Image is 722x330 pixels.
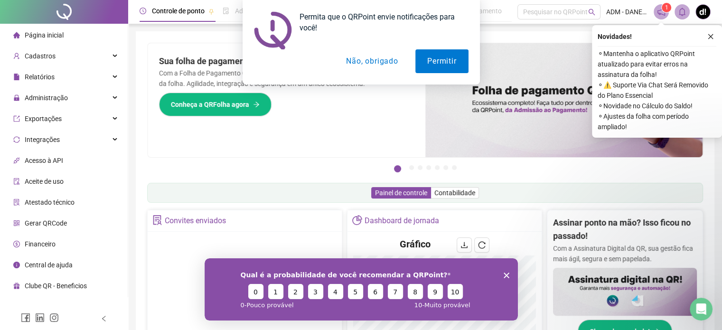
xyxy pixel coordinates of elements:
span: ⚬ Novidade no Cálculo do Saldo! [598,101,716,111]
span: instagram [49,313,59,322]
span: Aceite de uso [25,178,64,185]
button: Não, obrigado [334,49,410,73]
span: sync [13,136,20,143]
span: pie-chart [352,215,362,225]
div: Convites enviados [165,213,226,229]
div: Não há dados [201,312,289,322]
p: Com a Assinatura Digital da QR, sua gestão fica mais ágil, segura e sem papelada. [553,243,697,264]
span: linkedin [35,313,45,322]
button: 4 [426,165,431,170]
button: Conheça a QRFolha agora [159,93,272,116]
span: ⚬ ⚠️ Suporte Via Chat Será Removido do Plano Essencial [598,80,716,101]
span: api [13,157,20,164]
span: Contabilidade [434,189,475,197]
span: Integrações [25,136,60,143]
span: Atestado técnico [25,198,75,206]
span: Central de ajuda [25,261,73,269]
h4: Gráfico [400,237,431,251]
span: Acesso à API [25,157,63,164]
span: Clube QR - Beneficios [25,282,87,290]
span: download [460,241,468,249]
span: qrcode [13,220,20,226]
span: gift [13,283,20,289]
iframe: Intercom live chat [690,298,713,321]
button: 5 [435,165,440,170]
div: Permita que o QRPoint envie notificações para você! [292,11,469,33]
button: 3 [418,165,422,170]
span: solution [13,199,20,206]
span: Financeiro [25,240,56,248]
span: Conheça a QRFolha agora [171,99,249,110]
span: reload [478,241,486,249]
span: left [101,315,107,322]
span: arrow-right [253,101,260,108]
span: ⚬ Ajustes da folha com período ampliado! [598,111,716,132]
span: dollar [13,241,20,247]
span: info-circle [13,262,20,268]
span: audit [13,178,20,185]
img: banner%2F8d14a306-6205-4263-8e5b-06e9a85ad873.png [425,43,703,157]
span: facebook [21,313,30,322]
span: Administração [25,94,68,102]
button: Permitir [415,49,468,73]
button: 6 [443,165,448,170]
button: 7 [452,165,457,170]
div: Dashboard de jornada [365,213,439,229]
button: 2 [409,165,414,170]
span: export [13,115,20,122]
button: 1 [394,165,401,172]
h2: Assinar ponto na mão? Isso ficou no passado! [553,216,697,243]
span: solution [152,215,162,225]
span: Painel de controle [375,189,427,197]
span: lock [13,94,20,101]
span: Gerar QRCode [25,219,67,227]
iframe: Pesquisa da QRPoint [205,258,518,321]
img: banner%2F02c71560-61a6-44d4-94b9-c8ab97240462.png [553,268,697,316]
span: Exportações [25,115,62,123]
